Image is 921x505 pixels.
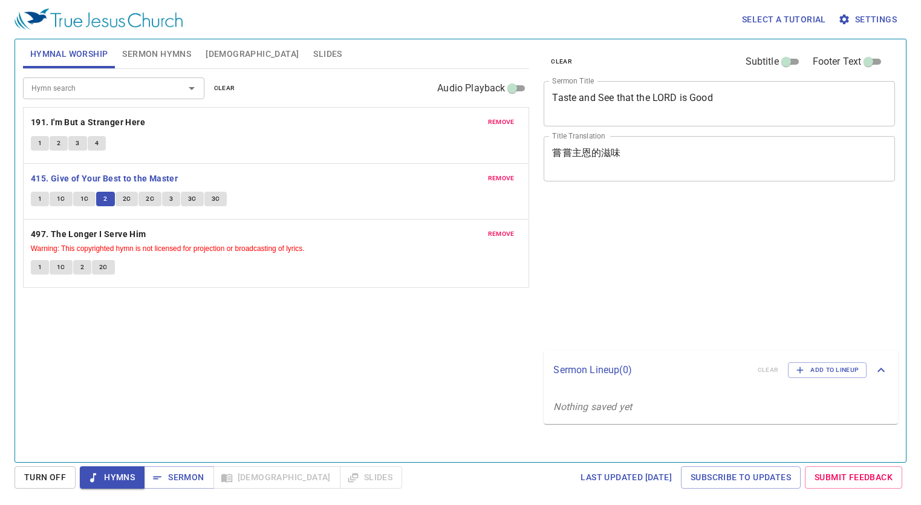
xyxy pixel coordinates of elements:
a: Subscribe to Updates [681,466,801,489]
span: Submit Feedback [815,470,893,485]
span: remove [488,173,515,184]
button: remove [481,171,522,186]
span: 1C [57,194,65,204]
span: Turn Off [24,470,66,485]
button: Hymns [80,466,145,489]
button: 2 [96,192,114,206]
span: 3C [188,194,197,204]
span: 2C [123,194,131,204]
button: Select a tutorial [737,8,831,31]
button: 1C [50,192,73,206]
a: Submit Feedback [805,466,902,489]
span: Audio Playback [437,81,505,96]
button: remove [481,115,522,129]
b: 415. Give of Your Best to the Master [31,171,178,186]
iframe: from-child [539,194,826,346]
button: 1C [73,192,96,206]
span: Last updated [DATE] [581,470,672,485]
span: 2 [57,138,60,149]
i: Nothing saved yet [553,401,632,412]
button: 191. I'm But a Stranger Here [31,115,148,130]
textarea: 嘗嘗主恩的滋味 [552,147,887,170]
span: 2C [146,194,154,204]
span: clear [214,83,235,94]
span: Sermon [154,470,204,485]
span: 2 [80,262,84,273]
span: clear [551,56,572,67]
span: Subtitle [746,54,779,69]
span: Footer Text [813,54,862,69]
button: 3 [162,192,180,206]
small: Warning: This copyrighted hymn is not licensed for projection or broadcasting of lyrics. [31,244,305,253]
button: clear [544,54,579,69]
span: Add to Lineup [796,365,859,376]
span: 3 [76,138,79,149]
span: [DEMOGRAPHIC_DATA] [206,47,299,62]
button: Settings [836,8,902,31]
span: 2C [99,262,108,273]
span: 4 [95,138,99,149]
span: Settings [841,12,897,27]
button: Turn Off [15,466,76,489]
textarea: Taste and See that the LORD is Good [552,92,887,115]
span: 2 [103,194,107,204]
button: 1C [50,260,73,275]
button: 3C [181,192,204,206]
span: Slides [313,47,342,62]
b: 497. The Longer I Serve Him [31,227,146,242]
button: 1 [31,136,49,151]
button: 4 [88,136,106,151]
span: 1 [38,262,42,273]
span: 3C [212,194,220,204]
button: clear [207,81,242,96]
button: 2 [50,136,68,151]
button: 2C [138,192,161,206]
button: Sermon [144,466,213,489]
button: 3C [204,192,227,206]
img: True Jesus Church [15,8,183,30]
span: Hymns [89,470,135,485]
button: 1 [31,192,49,206]
span: Select a tutorial [742,12,826,27]
button: Add to Lineup [788,362,867,378]
span: remove [488,117,515,128]
b: 191. I'm But a Stranger Here [31,115,145,130]
span: 3 [169,194,173,204]
span: 1 [38,194,42,204]
span: 1C [57,262,65,273]
button: 2C [116,192,138,206]
p: Sermon Lineup ( 0 ) [553,363,747,377]
button: 2 [73,260,91,275]
span: remove [488,229,515,239]
button: 1 [31,260,49,275]
button: Open [183,80,200,97]
span: Hymnal Worship [30,47,108,62]
div: Sermon Lineup(0)clearAdd to Lineup [544,350,898,390]
button: 2C [92,260,115,275]
button: 497. The Longer I Serve Him [31,227,148,242]
span: 1C [80,194,89,204]
span: Sermon Hymns [122,47,191,62]
span: Subscribe to Updates [691,470,791,485]
button: 3 [68,136,86,151]
a: Last updated [DATE] [576,466,677,489]
span: 1 [38,138,42,149]
button: 415. Give of Your Best to the Master [31,171,180,186]
button: remove [481,227,522,241]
